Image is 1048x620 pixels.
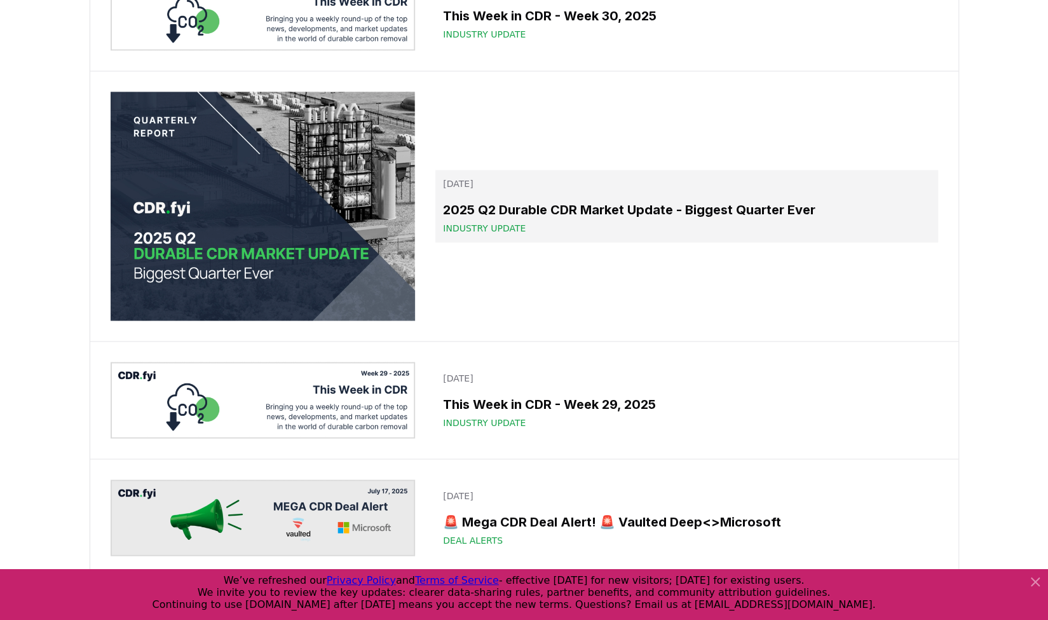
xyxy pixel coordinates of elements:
img: This Week in CDR - Week 29, 2025 blog post image [111,362,416,438]
img: 2025 Q2 Durable CDR Market Update - Biggest Quarter Ever blog post image [111,92,416,320]
img: 🚨 Mega CDR Deal Alert! 🚨 Vaulted Deep<>Microsoft blog post image [111,479,416,556]
span: Industry Update [443,222,526,235]
h3: 2025 Q2 Durable CDR Market Update - Biggest Quarter Ever [443,200,930,219]
h3: This Week in CDR - Week 29, 2025 [443,394,930,413]
span: Industry Update [443,28,526,41]
p: [DATE] [443,489,930,502]
p: [DATE] [443,371,930,384]
span: Deal Alerts [443,534,503,546]
a: [DATE]This Week in CDR - Week 29, 2025Industry Update [435,364,937,436]
h3: 🚨 Mega CDR Deal Alert! 🚨 Vaulted Deep<>Microsoft [443,512,930,531]
h3: This Week in CDR - Week 30, 2025 [443,6,930,25]
span: Industry Update [443,416,526,429]
a: [DATE]2025 Q2 Durable CDR Market Update - Biggest Quarter EverIndustry Update [435,170,937,242]
p: [DATE] [443,177,930,190]
a: [DATE]🚨 Mega CDR Deal Alert! 🚨 Vaulted Deep<>MicrosoftDeal Alerts [435,481,937,554]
